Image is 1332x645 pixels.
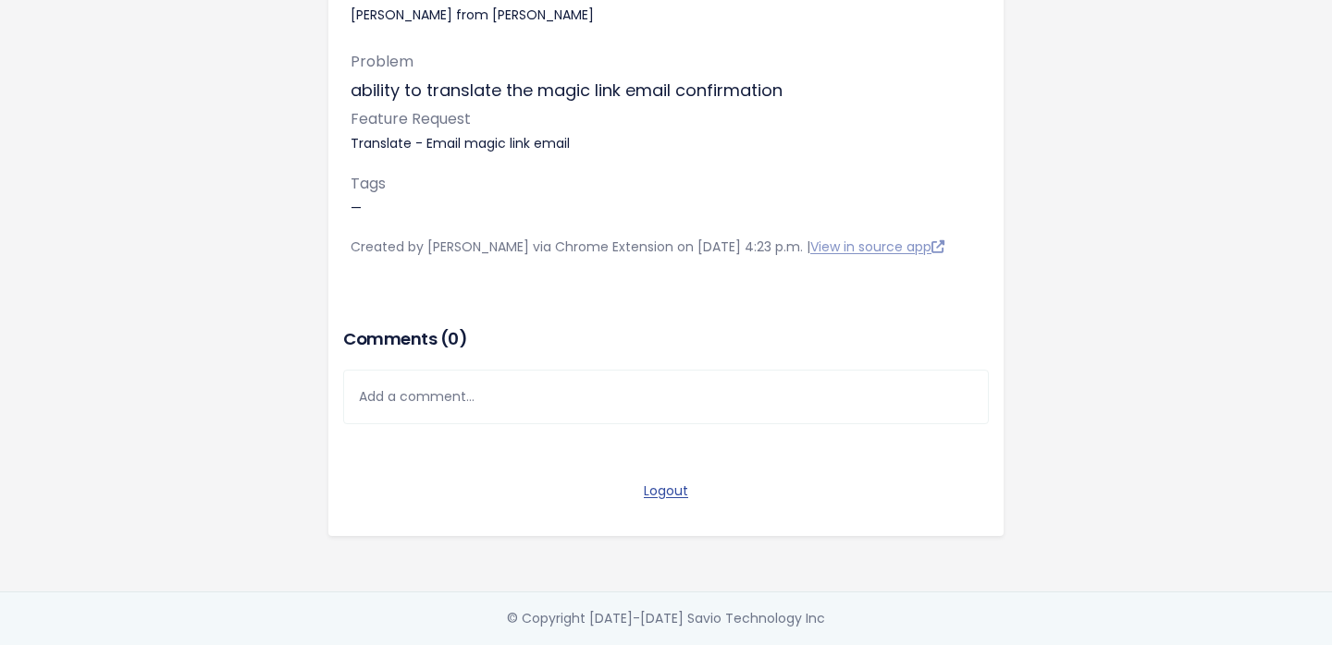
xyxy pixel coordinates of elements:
[351,173,386,194] span: Tags
[351,76,981,105] p: ability to translate the magic link email confirmation
[351,171,981,221] p: —
[507,607,825,630] div: © Copyright [DATE]-[DATE] Savio Technology Inc
[448,327,459,350] span: 0
[351,237,944,256] span: Created by [PERSON_NAME] via Chrome Extension on [DATE] 4:23 p.m. |
[644,481,688,500] a: Logout
[351,106,981,156] p: Translate - Email magic link email
[351,4,981,27] div: [PERSON_NAME] from [PERSON_NAME]
[343,370,989,424] div: Add a comment...
[810,237,944,256] a: View in source app
[351,108,471,129] span: Feature Request
[351,51,413,72] span: Problem
[343,326,989,352] h3: Comments ( )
